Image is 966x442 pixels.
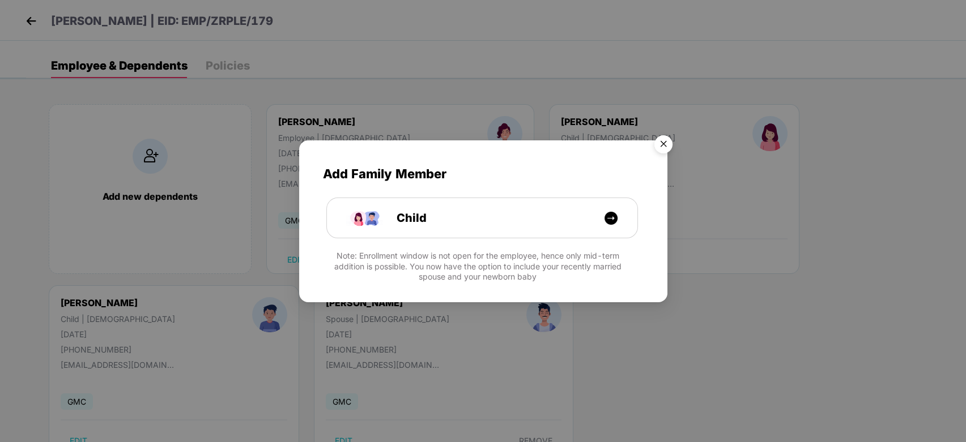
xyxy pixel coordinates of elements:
div: Note: Enrollment window is not open for the employee, hence only mid-term addition is possible. Y... [322,251,644,282]
img: icon [604,211,618,225]
span: Add Family Member [322,164,644,183]
img: svg+xml;base64,PHN2ZyB4bWxucz0iaHR0cDovL3d3dy53My5vcmcvMjAwMC9zdmciIHdpZHRoPSI1NiIgaGVpZ2h0PSI1Ni... [648,130,679,161]
button: Close [648,130,678,160]
img: icon [345,198,385,238]
span: Child [371,209,427,226]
